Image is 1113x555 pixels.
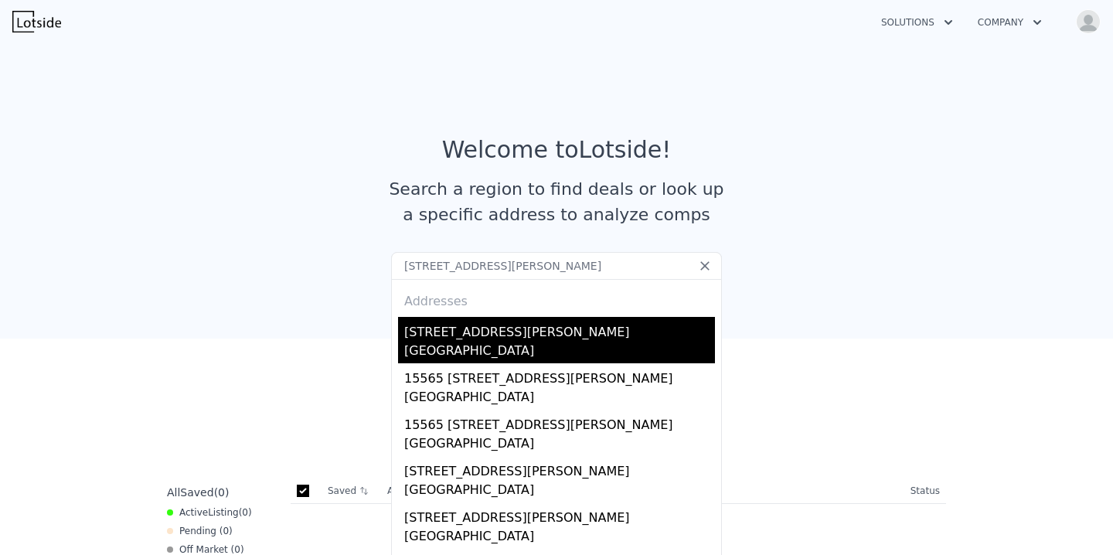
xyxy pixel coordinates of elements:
div: [STREET_ADDRESS][PERSON_NAME] [404,502,715,527]
div: 15565 [STREET_ADDRESS][PERSON_NAME] [404,363,715,388]
th: Address [381,478,904,504]
div: Addresses [398,280,715,317]
img: Lotside [12,11,61,32]
div: All ( 0 ) [167,485,229,500]
span: Saved [180,486,213,499]
button: Solutions [869,9,965,36]
div: Pending ( 0 ) [167,525,233,537]
button: Company [965,9,1054,36]
div: [GEOGRAPHIC_DATA] [404,527,715,549]
span: Active ( 0 ) [179,506,252,519]
input: Search an address or region... [391,252,722,280]
th: Status [904,478,946,504]
div: [GEOGRAPHIC_DATA] [404,481,715,502]
div: Welcome to Lotside ! [442,136,672,164]
div: [STREET_ADDRESS][PERSON_NAME] [404,317,715,342]
th: Saved [322,478,381,503]
div: Saved Properties [161,388,952,416]
div: 15565 [STREET_ADDRESS][PERSON_NAME] [404,410,715,434]
img: avatar [1076,9,1101,34]
div: Search a region to find deals or look up a specific address to analyze comps [383,176,730,227]
div: [STREET_ADDRESS][PERSON_NAME] [404,456,715,481]
div: [GEOGRAPHIC_DATA] [404,342,715,363]
span: Listing [208,507,239,518]
div: [GEOGRAPHIC_DATA] [404,388,715,410]
div: [GEOGRAPHIC_DATA] [404,434,715,456]
div: Save properties to see them here [161,428,952,454]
